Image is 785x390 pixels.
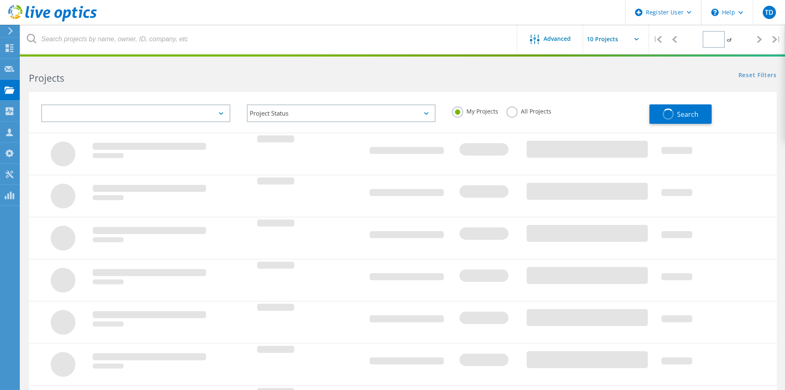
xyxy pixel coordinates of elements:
[677,110,698,119] span: Search
[452,106,498,114] label: My Projects
[765,9,773,16] span: TD
[649,104,712,124] button: Search
[247,104,436,122] div: Project Status
[649,25,666,54] div: |
[544,36,571,42] span: Advanced
[738,72,777,79] a: Reset Filters
[21,25,518,54] input: Search projects by name, owner, ID, company, etc
[768,25,785,54] div: |
[506,106,551,114] label: All Projects
[727,36,731,43] span: of
[711,9,719,16] svg: \n
[29,71,64,85] b: Projects
[8,17,97,23] a: Live Optics Dashboard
